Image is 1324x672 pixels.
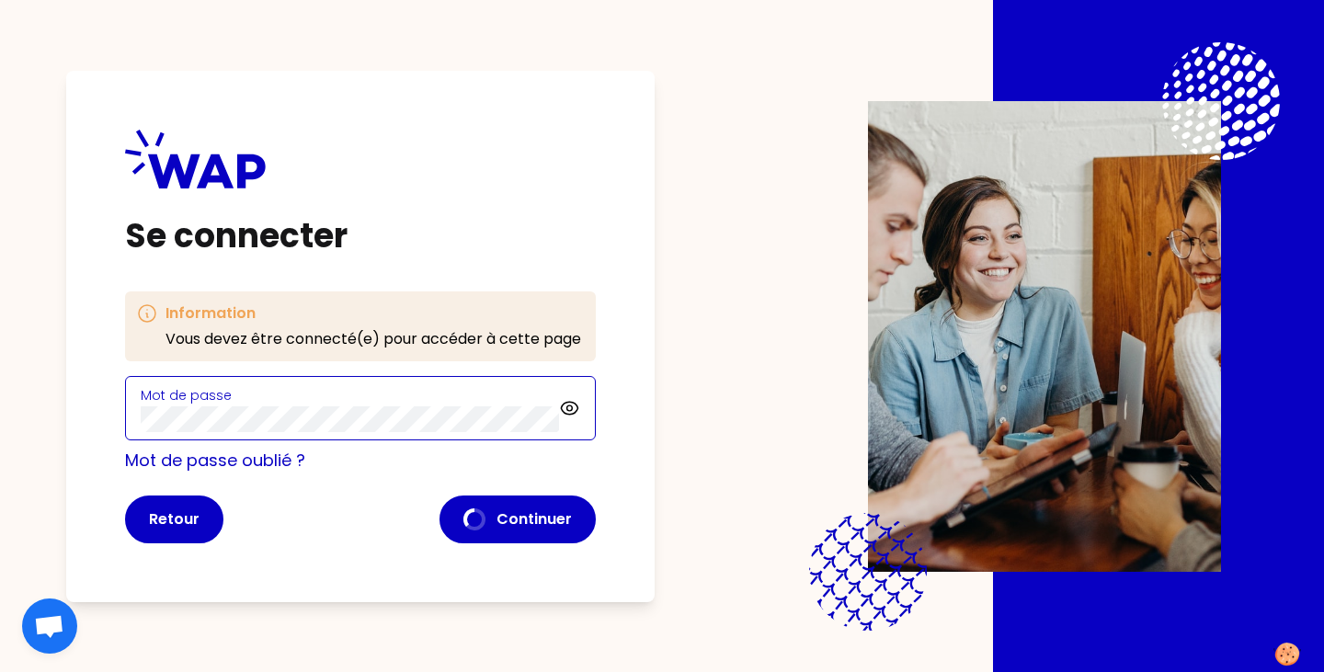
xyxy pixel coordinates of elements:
div: Ouvrir le chat [22,598,77,654]
label: Mot de passe [141,386,232,404]
h1: Se connecter [125,218,596,255]
img: Description [868,101,1221,572]
a: Mot de passe oublié ? [125,449,305,472]
button: Retour [125,495,223,543]
p: Vous devez être connecté(e) pour accéder à cette page [165,328,581,350]
h3: Information [165,302,581,325]
button: Continuer [439,495,596,543]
